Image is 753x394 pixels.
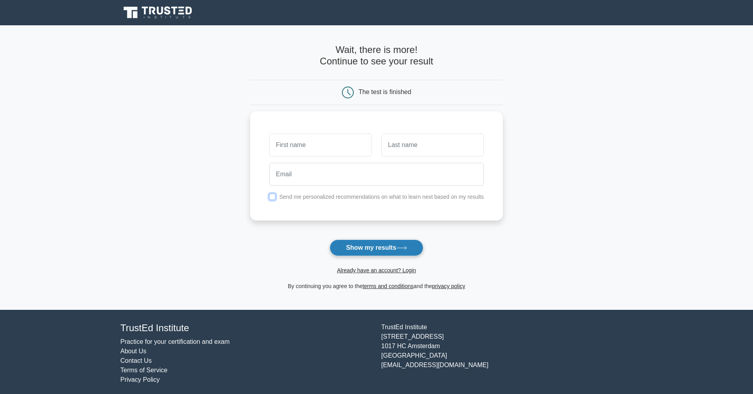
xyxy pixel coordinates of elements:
[337,267,416,273] a: Already have an account? Login
[362,283,413,289] a: terms and conditions
[279,194,484,200] label: Send me personalized recommendations on what to learn next based on my results
[330,239,423,256] button: Show my results
[121,376,160,383] a: Privacy Policy
[381,134,484,156] input: Last name
[121,357,152,364] a: Contact Us
[377,322,638,385] div: TrustEd Institute [STREET_ADDRESS] 1017 HC Amsterdam [GEOGRAPHIC_DATA] [EMAIL_ADDRESS][DOMAIN_NAME]
[245,281,508,291] div: By continuing you agree to the and the
[121,348,147,354] a: About Us
[269,134,372,156] input: First name
[359,89,411,95] div: The test is finished
[250,44,503,67] h4: Wait, there is more! Continue to see your result
[121,338,230,345] a: Practice for your certification and exam
[269,163,484,186] input: Email
[121,322,372,334] h4: TrustEd Institute
[121,367,168,373] a: Terms of Service
[432,283,465,289] a: privacy policy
